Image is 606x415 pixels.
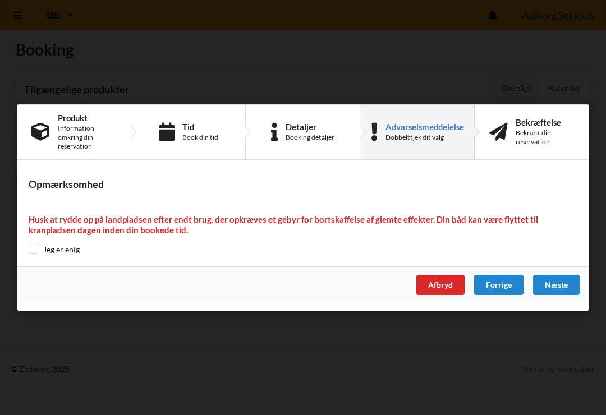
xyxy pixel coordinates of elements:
[385,122,464,131] div: Advarselsmeddelelse
[385,133,464,142] div: Dobbelttjek dit valg
[286,122,334,131] div: Detaljer
[516,128,575,146] div: Bekræft din reservation
[58,124,116,151] div: Information omkring din reservation
[516,118,575,127] div: Bekræftelse
[474,275,524,295] div: Forrige
[29,214,577,236] h4: Husk at rydde op på landpladsen efter endt brug. der opkræves et gebyr for bortskaffelse af glemt...
[182,133,218,142] div: Book din tid
[58,113,116,122] div: Produkt
[29,245,80,254] label: Jeg er enig
[182,122,218,131] div: Tid
[533,275,580,295] div: Næste
[416,275,465,295] div: Afbryd
[29,178,577,191] h3: Opmærksomhed
[286,133,334,142] div: Booking detaljer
